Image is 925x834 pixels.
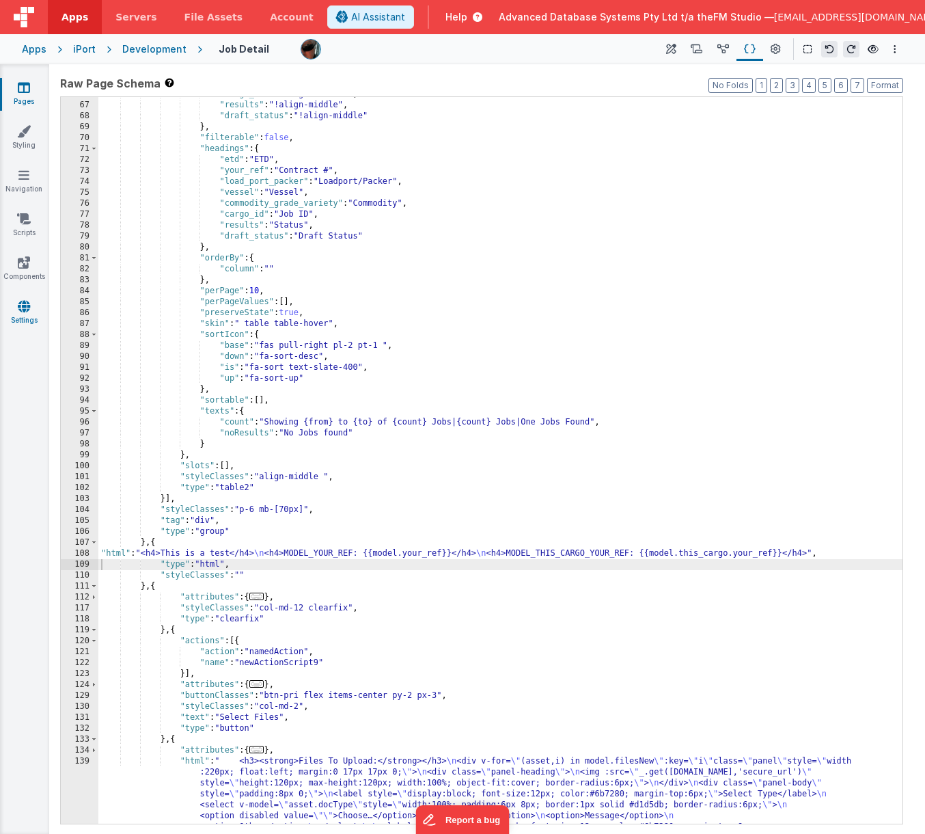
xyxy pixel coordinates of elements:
span: AI Assistant [351,10,405,24]
button: 7 [851,78,864,93]
div: 87 [61,319,98,329]
div: 73 [61,165,98,176]
div: 69 [61,122,98,133]
div: 85 [61,297,98,308]
div: 121 [61,647,98,658]
button: 5 [818,78,831,93]
button: Format [867,78,903,93]
div: 133 [61,734,98,745]
div: 72 [61,154,98,165]
div: 117 [61,603,98,614]
div: 120 [61,636,98,647]
img: 51bd7b176fb848012b2e1c8b642a23b7 [301,40,320,59]
div: 90 [61,351,98,362]
div: 102 [61,483,98,494]
div: 111 [61,581,98,592]
div: 129 [61,690,98,701]
div: 93 [61,384,98,395]
div: 109 [61,559,98,570]
span: File Assets [184,10,243,24]
button: 4 [802,78,816,93]
div: 96 [61,417,98,428]
button: No Folds [708,78,753,93]
div: Apps [22,42,46,56]
div: 79 [61,231,98,242]
div: 107 [61,537,98,548]
div: 75 [61,187,98,198]
div: 89 [61,340,98,351]
button: 1 [756,78,767,93]
div: 98 [61,439,98,450]
div: 77 [61,209,98,220]
div: 123 [61,669,98,680]
span: Help [445,10,467,24]
div: Development [122,42,187,56]
iframe: Marker.io feedback button [416,805,510,834]
span: ... [249,593,264,600]
div: 103 [61,494,98,505]
div: 106 [61,526,98,537]
div: 100 [61,461,98,472]
div: 88 [61,329,98,340]
div: 81 [61,253,98,264]
div: 122 [61,658,98,669]
div: 92 [61,373,98,384]
div: 80 [61,242,98,253]
div: 99 [61,450,98,461]
div: 124 [61,680,98,690]
div: 134 [61,745,98,756]
div: iPort [73,42,96,56]
div: 130 [61,701,98,712]
div: 76 [61,198,98,209]
div: 70 [61,133,98,144]
div: 131 [61,712,98,723]
div: 105 [61,515,98,526]
div: 108 [61,548,98,559]
div: 84 [61,286,98,297]
button: 3 [786,78,799,93]
div: 68 [61,111,98,122]
span: Servers [115,10,156,24]
div: 119 [61,625,98,636]
div: 78 [61,220,98,231]
span: Raw Page Schema [60,75,161,92]
div: 112 [61,592,98,603]
span: Advanced Database Systems Pty Ltd t/a theFM Studio — [499,10,774,24]
button: Options [887,41,903,57]
div: 110 [61,570,98,581]
div: 74 [61,176,98,187]
div: 95 [61,406,98,417]
div: 118 [61,614,98,625]
div: 67 [61,100,98,111]
div: 86 [61,308,98,319]
div: 97 [61,428,98,439]
div: 82 [61,264,98,275]
div: 91 [61,362,98,373]
div: 83 [61,275,98,286]
h4: Job Detail [219,44,269,54]
div: 94 [61,395,98,406]
div: 132 [61,723,98,734]
span: Apps [61,10,88,24]
button: AI Assistant [327,5,414,29]
span: ... [249,746,264,753]
button: 2 [770,78,783,93]
button: 6 [834,78,848,93]
div: 71 [61,144,98,154]
div: 104 [61,505,98,515]
div: 101 [61,472,98,483]
span: ... [249,680,264,688]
